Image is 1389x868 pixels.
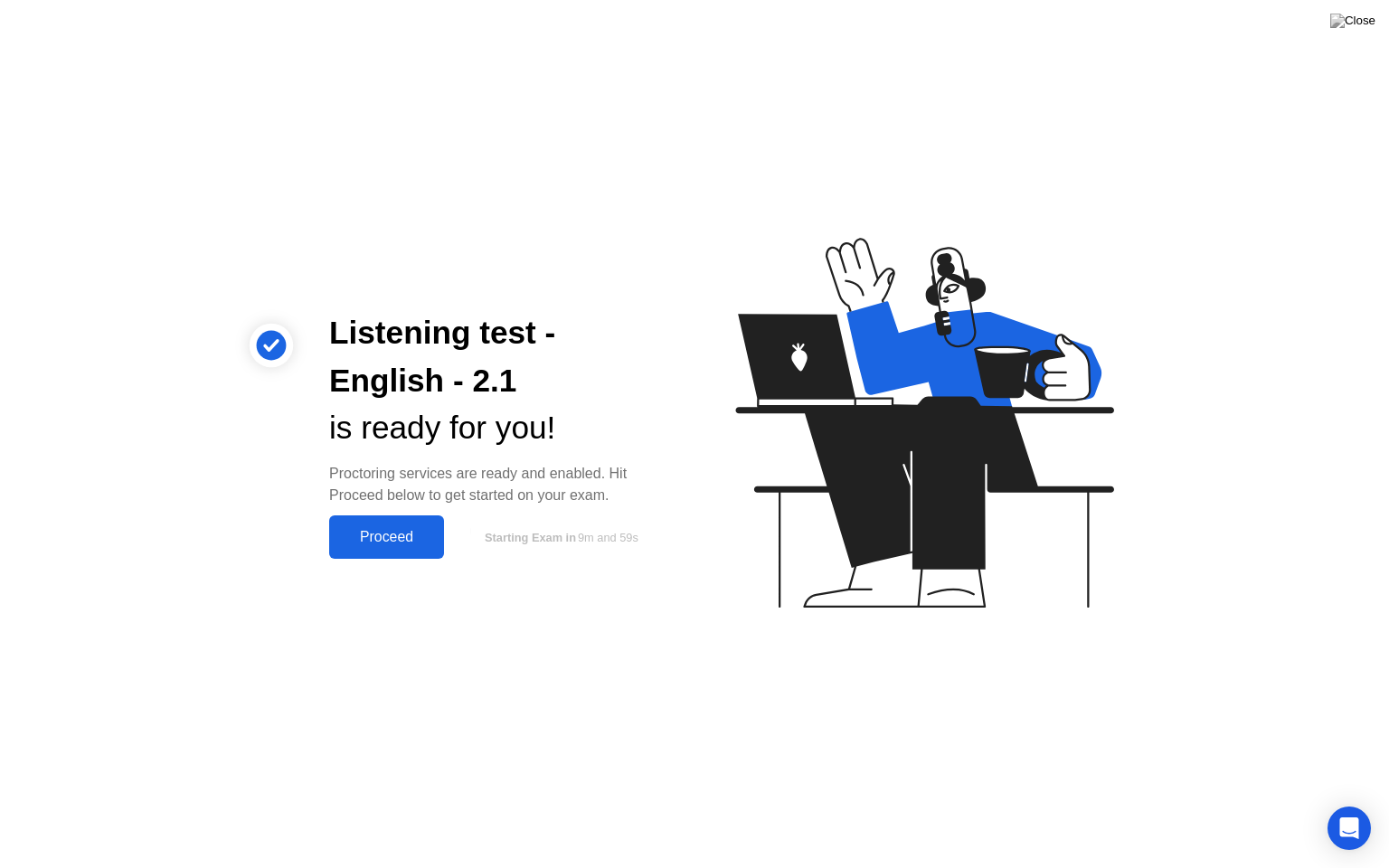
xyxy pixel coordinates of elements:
[453,520,666,554] button: Starting Exam in9m and 59s
[329,515,444,559] button: Proceed
[329,463,666,506] div: Proctoring services are ready and enabled. Hit Proceed below to get started on your exam.
[1330,14,1375,28] img: Close
[1328,807,1371,850] div: Open Intercom Messenger
[335,529,439,545] div: Proceed
[329,309,666,405] div: Listening test - English - 2.1
[329,404,666,452] div: is ready for you!
[578,531,638,544] span: 9m and 59s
